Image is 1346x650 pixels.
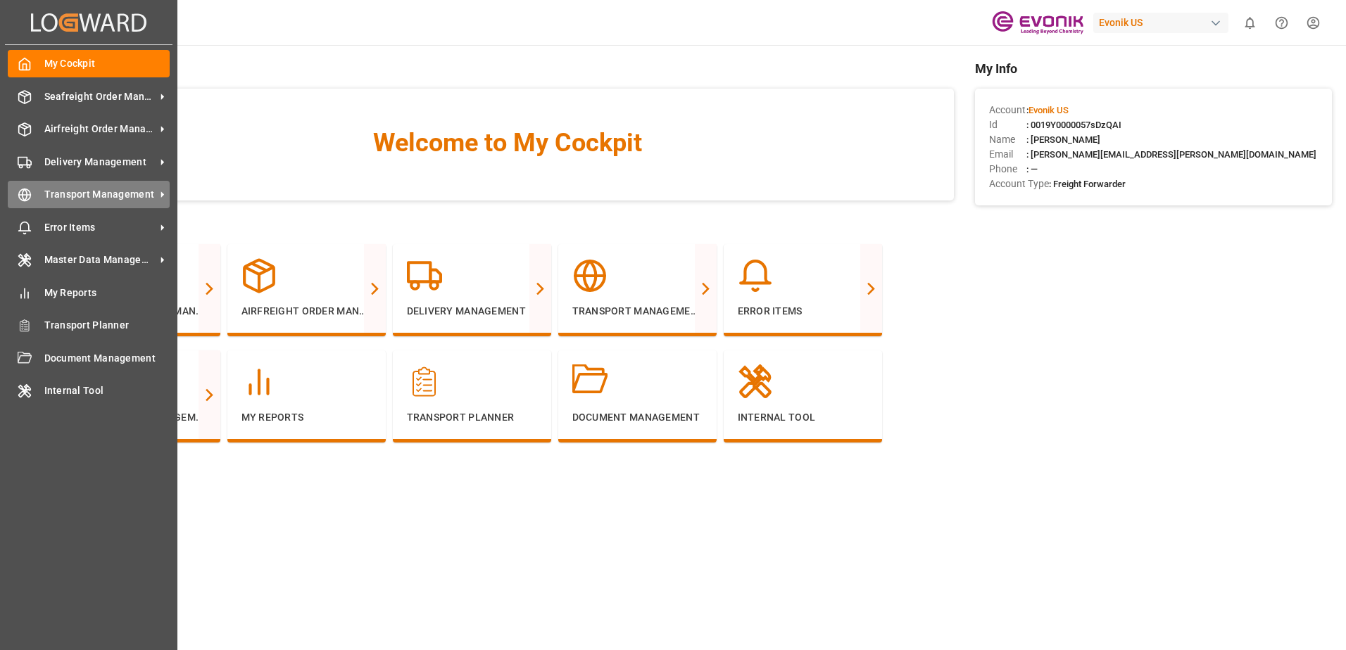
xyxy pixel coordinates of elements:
[44,187,156,202] span: Transport Management
[241,304,372,319] p: Airfreight Order Management
[989,103,1026,117] span: Account
[44,286,170,300] span: My Reports
[989,177,1049,191] span: Account Type
[1093,13,1228,33] div: Evonik US
[1049,179,1126,189] span: : Freight Forwarder
[8,279,170,306] a: My Reports
[407,410,537,425] p: Transport Planner
[1266,7,1297,39] button: Help Center
[1026,149,1316,160] span: : [PERSON_NAME][EMAIL_ADDRESS][PERSON_NAME][DOMAIN_NAME]
[44,155,156,170] span: Delivery Management
[8,377,170,404] a: Internal Tool
[62,215,954,234] span: Navigation
[989,147,1026,162] span: Email
[90,124,926,162] span: Welcome to My Cockpit
[44,56,170,71] span: My Cockpit
[989,162,1026,177] span: Phone
[1026,105,1069,115] span: :
[44,383,170,398] span: Internal Tool
[44,122,156,136] span: Airfreight Order Management
[1234,7,1266,39] button: show 0 new notifications
[44,318,170,333] span: Transport Planner
[572,304,703,319] p: Transport Management
[44,220,156,235] span: Error Items
[241,410,372,425] p: My Reports
[1029,105,1069,115] span: Evonik US
[975,59,1332,78] span: My Info
[8,50,170,77] a: My Cockpit
[989,117,1026,132] span: Id
[572,410,703,425] p: Document Management
[407,304,537,319] p: Delivery Management
[1026,164,1038,174] span: : —
[1093,9,1234,36] button: Evonik US
[8,312,170,339] a: Transport Planner
[989,132,1026,147] span: Name
[1026,134,1100,145] span: : [PERSON_NAME]
[738,304,868,319] p: Error Items
[1026,120,1121,130] span: : 0019Y0000057sDzQAI
[44,351,170,366] span: Document Management
[738,410,868,425] p: Internal Tool
[8,344,170,371] a: Document Management
[992,11,1083,35] img: Evonik-brand-mark-Deep-Purple-RGB.jpeg_1700498283.jpeg
[44,253,156,267] span: Master Data Management
[44,89,156,104] span: Seafreight Order Management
